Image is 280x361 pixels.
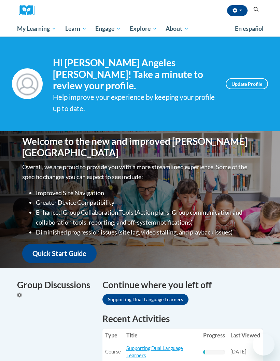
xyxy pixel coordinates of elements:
h4: Continue where you left off [102,278,263,292]
th: Type [102,329,124,342]
span: [DATE] [230,349,246,355]
h4: Hi [PERSON_NAME] Angeles [PERSON_NAME]! Take a minute to review your profile. [53,57,215,92]
li: Diminished progression issues (site lag, video stalling, and playback issues) [36,227,258,237]
h1: Recent Activities [102,312,263,325]
span: En español [235,25,264,32]
li: Improved Site Navigation [36,188,258,198]
th: Last Viewed [228,329,263,342]
a: Supporting Dual Language Learners [102,294,188,305]
span: Learn [65,25,87,33]
div: Main menu [12,21,268,37]
div: Progress, % [203,350,205,355]
h4: Group Discussions [17,278,92,292]
a: En español [230,22,268,36]
a: About [162,21,194,37]
a: Explore [125,21,162,37]
th: Title [124,329,200,342]
button: Search [251,5,261,14]
img: Logo brand [19,5,39,16]
a: Engage [91,21,125,37]
li: Enhanced Group Collaboration Tools (Action plans, Group communication and collaboration tools, re... [36,208,258,227]
li: Greater Device Compatibility [36,198,258,208]
h1: Welcome to the new and improved [PERSON_NAME][GEOGRAPHIC_DATA] [22,136,258,159]
th: Progress [200,329,228,342]
span: About [166,25,189,33]
a: Learn [61,21,91,37]
a: My Learning [13,21,61,37]
a: Supporting Dual Language Learners [126,345,183,358]
a: Quick Start Guide [22,244,97,263]
iframe: Button to launch messaging window [253,334,275,356]
span: Explore [130,25,157,33]
a: Update Profile [226,78,268,89]
div: Help improve your experience by keeping your profile up to date. [53,92,215,114]
img: Profile Image [12,68,43,99]
a: Cox Campus [19,5,39,16]
span: Engage [95,25,121,33]
span: My Learning [17,25,56,33]
button: Account Settings [227,5,248,16]
p: Overall, we are proud to provide you with a more streamlined experience. Some of the specific cha... [22,162,258,182]
span: Course [105,349,121,355]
